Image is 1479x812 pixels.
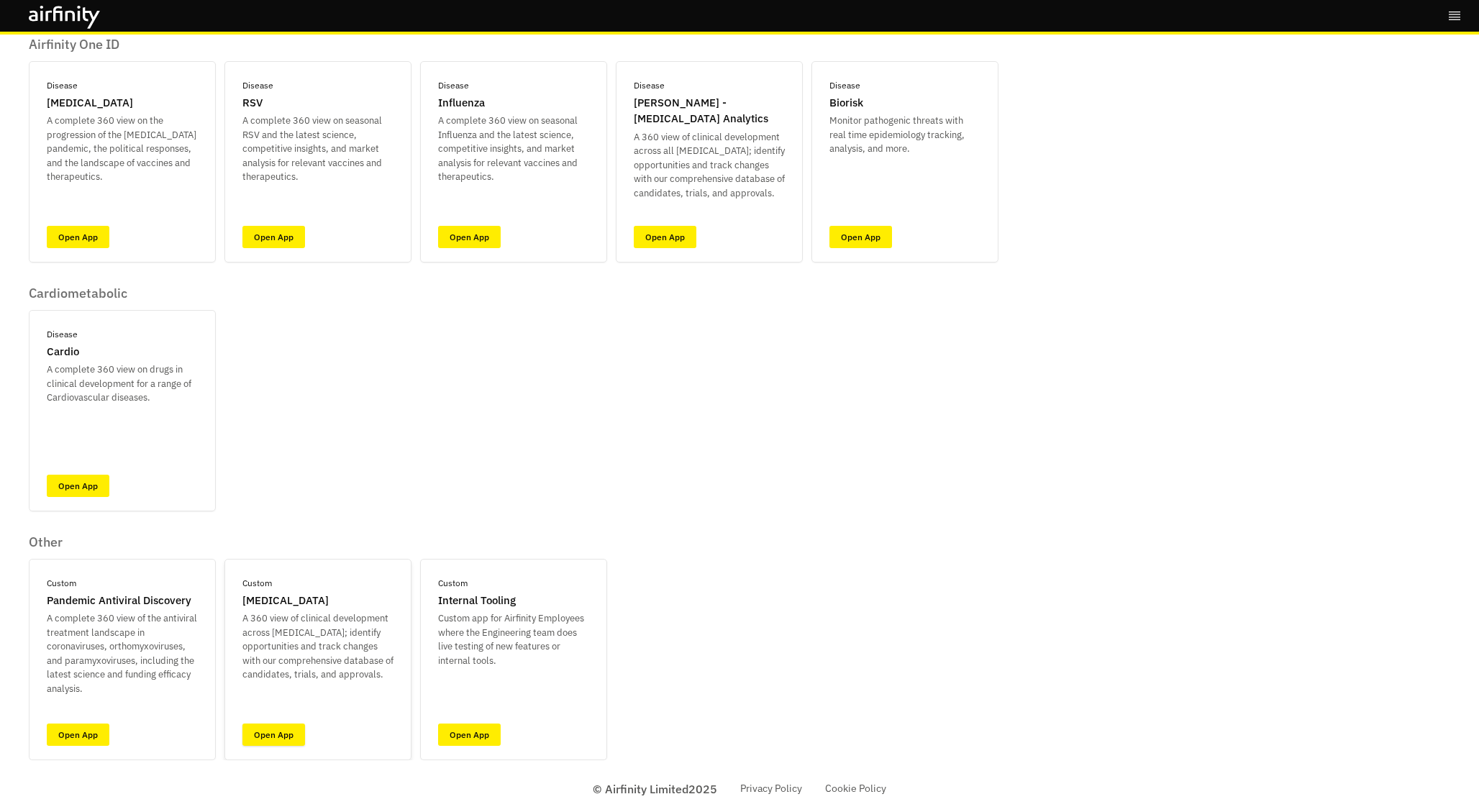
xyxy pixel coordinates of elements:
[634,79,665,92] p: Disease
[438,577,468,590] p: Custom
[634,226,696,248] a: Open App
[47,611,198,695] p: A complete 360 view of the antiviral treatment landscape in coronaviruses, orthomyxoviruses, and ...
[593,780,717,798] p: © Airfinity Limited 2025
[740,781,802,796] a: Privacy Policy
[47,724,109,746] a: Open App
[242,95,263,111] p: RSV
[29,37,998,53] p: Airfinity One ID
[242,593,329,609] p: [MEDICAL_DATA]
[47,475,109,497] a: Open App
[634,95,785,127] p: [PERSON_NAME] - [MEDICAL_DATA] Analytics
[29,286,216,301] p: Cardiometabolic
[438,114,589,184] p: A complete 360 view on seasonal Influenza and the latest science, competitive insights, and marke...
[438,95,485,111] p: Influenza
[242,114,393,184] p: A complete 360 view on seasonal RSV and the latest science, competitive insights, and market anal...
[438,611,589,667] p: Custom app for Airfinity Employees where the Engineering team does live testing of new features o...
[634,130,785,201] p: A 360 view of clinical development across all [MEDICAL_DATA]; identify opportunities and track ch...
[47,226,109,248] a: Open App
[829,226,892,248] a: Open App
[242,226,305,248] a: Open App
[242,577,272,590] p: Custom
[47,328,78,341] p: Disease
[438,724,501,746] a: Open App
[438,226,501,248] a: Open App
[47,344,79,360] p: Cardio
[825,781,886,796] a: Cookie Policy
[438,79,469,92] p: Disease
[47,79,78,92] p: Disease
[829,79,860,92] p: Disease
[242,79,273,92] p: Disease
[47,95,133,111] p: [MEDICAL_DATA]
[242,724,305,746] a: Open App
[47,114,198,184] p: A complete 360 view on the progression of the [MEDICAL_DATA] pandemic, the political responses, a...
[47,362,198,405] p: A complete 360 view on drugs in clinical development for a range of Cardiovascular diseases.
[242,611,393,682] p: A 360 view of clinical development across [MEDICAL_DATA]; identify opportunities and track change...
[29,534,607,550] p: Other
[47,593,191,609] p: Pandemic Antiviral Discovery
[829,95,863,111] p: Biorisk
[47,577,76,590] p: Custom
[438,593,516,609] p: Internal Tooling
[829,114,980,156] p: Monitor pathogenic threats with real time epidemiology tracking, analysis, and more.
